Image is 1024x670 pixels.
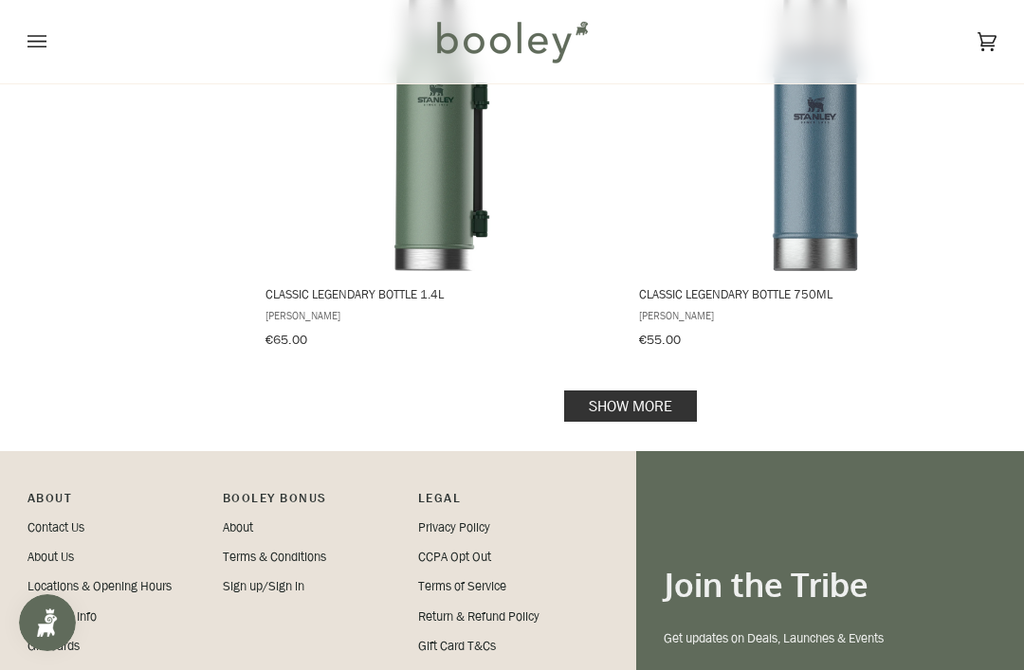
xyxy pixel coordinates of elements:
h3: Join the Tribe [664,564,997,605]
iframe: Button to open loyalty program pop-up [19,594,76,651]
a: Gift Card T&Cs [418,637,496,655]
a: Terms & Conditions [223,548,326,566]
span: [PERSON_NAME] [265,307,617,323]
span: Classic Legendary Bottle 750ml [639,285,992,302]
a: Shipping Info [27,607,97,625]
p: Pipeline_Footer Sub [418,489,598,517]
a: Privacy Policy [418,518,490,536]
a: Show more [564,389,697,421]
a: Terms of Service [418,577,506,595]
a: About [223,518,253,536]
span: [PERSON_NAME] [639,307,992,323]
span: €55.00 [639,331,681,349]
div: Pagination [264,395,997,415]
a: Locations & Opening Hours [27,577,172,595]
img: Booley [429,14,594,69]
a: Contact Us [27,518,84,536]
a: About Us [27,548,74,566]
a: CCPA Opt Out [418,548,491,566]
a: Return & Refund Policy [418,607,539,625]
p: Booley Bonus [223,489,403,517]
p: Pipeline_Footer Main [27,489,208,517]
a: Gift Cards [27,637,80,655]
a: Sign up/Sign in [223,577,304,595]
span: €65.00 [265,331,306,349]
p: Get updates on Deals, Launches & Events [664,629,997,648]
span: Classic Legendary Bottle 1.4L [265,285,617,302]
